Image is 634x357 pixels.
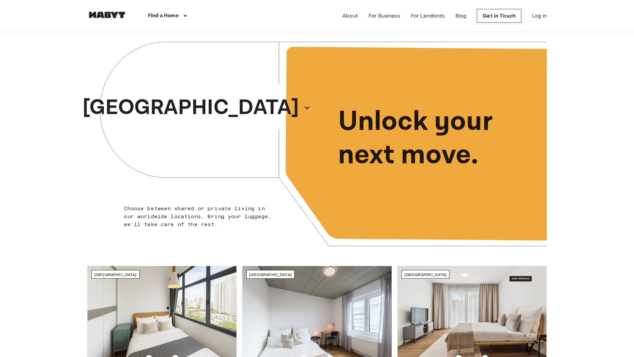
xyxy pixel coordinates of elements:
[124,205,275,228] p: Choose between shared or private living in our worldwide locations. Bring your luggage, we'll tak...
[148,12,179,20] p: Find a Home
[338,105,536,172] p: Unlock your next move.
[94,272,137,277] span: [GEOGRAPHIC_DATA]
[405,272,447,277] span: [GEOGRAPHIC_DATA]
[87,12,127,18] img: Habyt
[411,12,445,20] a: For Landlords
[80,90,314,126] button: [GEOGRAPHIC_DATA]
[455,12,467,20] a: Blog
[249,272,292,277] span: [GEOGRAPHIC_DATA]
[83,92,299,124] p: [GEOGRAPHIC_DATA]
[342,12,358,20] a: About
[477,9,521,23] a: Get in Touch
[532,12,547,20] a: Log in
[369,12,400,20] a: For Business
